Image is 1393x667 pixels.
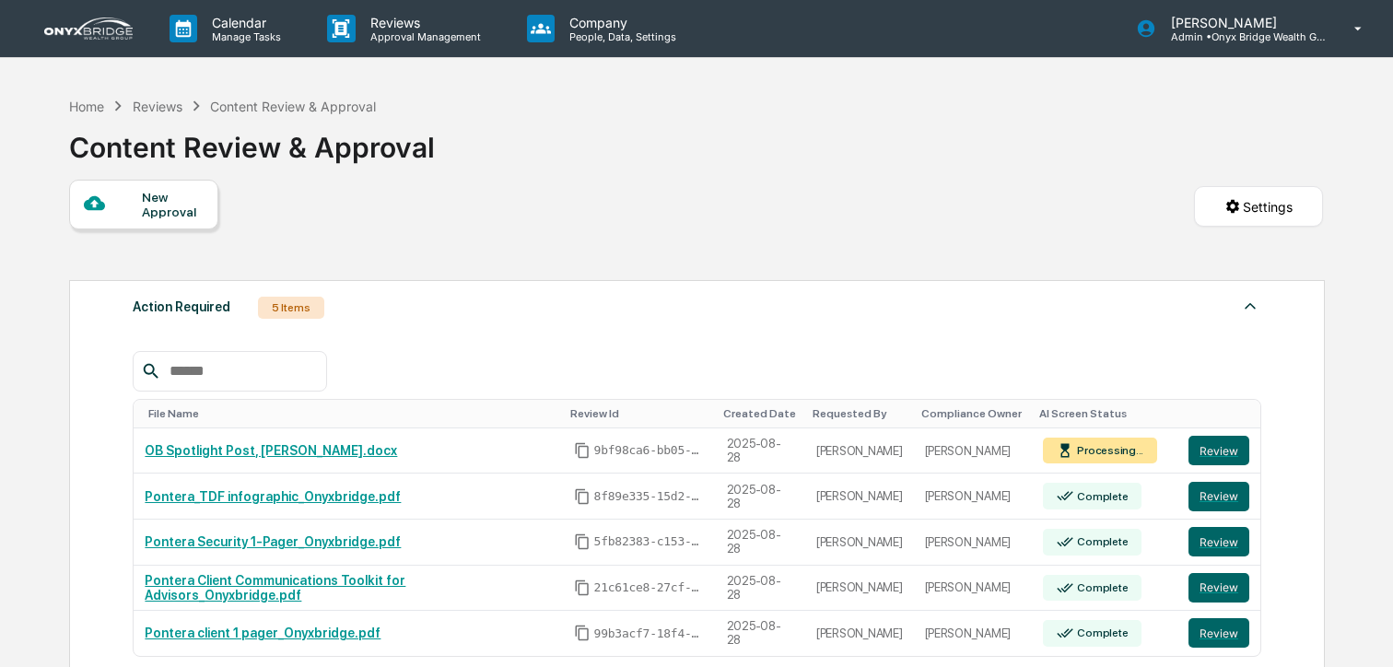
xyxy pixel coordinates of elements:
div: Content Review & Approval [210,99,376,114]
td: 2025-08-28 [716,566,805,612]
p: Manage Tasks [197,30,290,43]
iframe: Open customer support [1334,606,1384,656]
a: Pontera Security 1-Pager_Onyxbridge.pdf [145,534,401,549]
td: [PERSON_NAME] [805,611,914,656]
div: Reviews [133,99,182,114]
span: 8f89e335-15d2-4723-b143-53badd0d09eb [594,489,705,504]
p: Company [555,15,685,30]
p: Admin • Onyx Bridge Wealth Group LLC [1156,30,1328,43]
td: [PERSON_NAME] [914,474,1032,520]
img: caret [1239,295,1261,317]
div: Home [69,99,104,114]
button: Settings [1194,186,1323,227]
div: Content Review & Approval [69,116,435,164]
td: 2025-08-28 [716,611,805,656]
div: Complete [1073,626,1128,639]
img: logo [44,18,133,40]
p: Calendar [197,15,290,30]
p: Reviews [356,15,490,30]
a: Pontera client 1 pager_Onyxbridge.pdf [145,626,380,640]
div: Complete [1073,535,1128,548]
p: People, Data, Settings [555,30,685,43]
td: [PERSON_NAME] [805,520,914,566]
button: Review [1188,618,1249,648]
div: Toggle SortBy [1039,407,1170,420]
span: Copy Id [574,579,591,596]
a: Pontera_TDF infographic_Onyxbridge.pdf [145,489,401,504]
p: Approval Management [356,30,490,43]
button: Review [1188,436,1249,465]
td: [PERSON_NAME] [914,520,1032,566]
button: Review [1188,573,1249,603]
span: 21c61ce8-27cf-405d-854a-4220a92854de [594,580,705,595]
div: 5 Items [258,297,324,319]
span: 9bf98ca6-bb05-4b19-9da2-797a4c742b06 [594,443,705,458]
a: OB Spotlight Post, [PERSON_NAME].docx [145,443,397,458]
div: Action Required [133,295,230,319]
td: 2025-08-28 [716,520,805,566]
span: 5fb82383-c153-4edb-b1d1-3f7e3109184c [594,534,705,549]
div: Toggle SortBy [1192,407,1253,420]
div: New Approval [142,190,204,219]
span: Copy Id [574,533,591,550]
div: Toggle SortBy [813,407,907,420]
div: Complete [1073,490,1128,503]
button: Review [1188,482,1249,511]
a: Pontera Client Communications Toolkit for Advisors_Onyxbridge.pdf [145,573,405,603]
span: Copy Id [574,625,591,641]
td: [PERSON_NAME] [805,474,914,520]
div: Toggle SortBy [570,407,708,420]
td: [PERSON_NAME] [914,428,1032,474]
div: Complete [1073,581,1128,594]
td: [PERSON_NAME] [805,566,914,612]
td: 2025-08-28 [716,428,805,474]
span: Copy Id [574,442,591,459]
div: Toggle SortBy [148,407,555,420]
div: Toggle SortBy [921,407,1024,420]
p: [PERSON_NAME] [1156,15,1328,30]
td: [PERSON_NAME] [914,611,1032,656]
td: [PERSON_NAME] [914,566,1032,612]
td: 2025-08-28 [716,474,805,520]
td: [PERSON_NAME] [805,428,914,474]
span: Copy Id [574,488,591,505]
div: Processing... [1073,444,1143,457]
div: Toggle SortBy [723,407,798,420]
span: 99b3acf7-18f4-4a29-bcf8-e6ca75170832 [594,626,705,641]
button: Review [1188,527,1249,556]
